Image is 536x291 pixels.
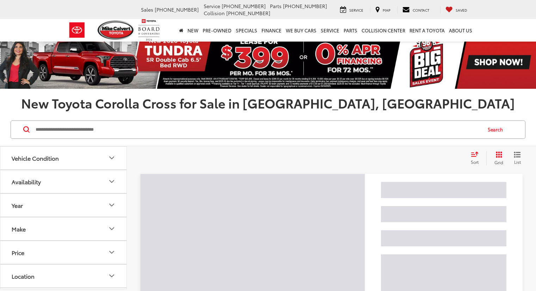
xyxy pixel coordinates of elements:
span: Saved [456,7,467,13]
a: About Us [447,19,474,42]
a: Collision Center [359,19,407,42]
a: Rent a Toyota [407,19,447,42]
div: Year [107,201,116,209]
a: Service [335,6,369,14]
span: Service [349,7,363,13]
a: Parts [341,19,359,42]
button: AvailabilityAvailability [0,170,127,193]
div: Make [12,225,26,232]
div: Location [12,273,35,279]
button: Select sort value [467,151,486,165]
a: Map [370,6,396,14]
div: Availability [12,178,41,185]
button: Vehicle ConditionVehicle Condition [0,147,127,169]
div: Price [12,249,24,256]
a: Finance [259,19,284,42]
button: Search [481,121,513,138]
div: Year [12,202,23,209]
span: [PHONE_NUMBER] [283,2,327,10]
a: WE BUY CARS [284,19,319,42]
span: List [514,159,521,165]
span: Grid [494,159,503,165]
button: PricePrice [0,241,127,264]
span: Sort [471,159,479,165]
span: Contact [413,7,429,13]
div: Vehicle Condition [107,154,116,162]
span: Map [383,7,390,13]
button: YearYear [0,194,127,217]
a: Specials [234,19,259,42]
span: Collision [204,10,225,17]
a: Pre-Owned [201,19,234,42]
span: Parts [270,2,282,10]
img: Toyota [64,19,90,42]
a: My Saved Vehicles [440,6,473,14]
button: Grid View [486,151,509,165]
span: [PHONE_NUMBER] [222,2,266,10]
span: Sales [141,6,153,13]
div: Make [107,224,116,233]
a: New [185,19,201,42]
input: Search by Make, Model, or Keyword [35,121,481,138]
button: LocationLocation [0,265,127,287]
button: List View [509,151,526,165]
a: Service [319,19,341,42]
span: [PHONE_NUMBER] [155,6,199,13]
img: Mike Calvert Toyota [98,20,135,40]
span: [PHONE_NUMBER] [226,10,270,17]
div: Availability [107,177,116,186]
div: Location [107,272,116,280]
div: Vehicle Condition [12,155,59,161]
a: Contact [397,6,435,14]
button: MakeMake [0,217,127,240]
div: Price [107,248,116,256]
a: Home [177,19,185,42]
span: Service [204,2,220,10]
